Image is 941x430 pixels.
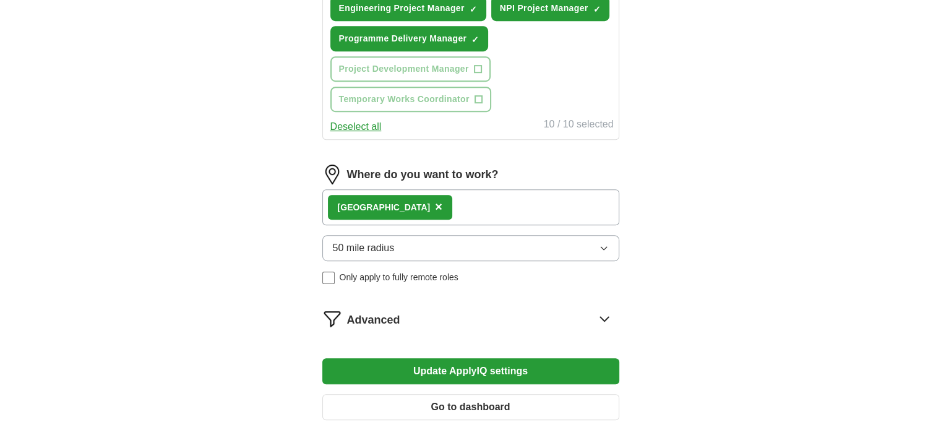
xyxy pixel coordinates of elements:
[322,272,335,284] input: Only apply to fully remote roles
[338,201,431,214] div: [GEOGRAPHIC_DATA]
[544,117,614,134] div: 10 / 10 selected
[339,32,467,45] span: Programme Delivery Manager
[435,198,442,217] button: ×
[322,309,342,329] img: filter
[330,119,382,134] button: Deselect all
[593,4,600,14] span: ✓
[322,358,619,384] button: Update ApplyIQ settings
[470,4,477,14] span: ✓
[340,271,458,284] span: Only apply to fully remote roles
[435,200,442,213] span: ×
[330,26,489,51] button: Programme Delivery Manager✓
[347,166,499,183] label: Where do you want to work?
[322,235,619,261] button: 50 mile radius
[333,241,395,256] span: 50 mile radius
[500,2,588,15] span: NPI Project Manager
[339,93,470,106] span: Temporary Works Coordinator
[347,312,400,329] span: Advanced
[330,56,491,82] button: Project Development Manager
[330,87,491,112] button: Temporary Works Coordinator
[322,165,342,184] img: location.png
[339,2,465,15] span: Engineering Project Manager
[471,35,479,45] span: ✓
[322,394,619,420] button: Go to dashboard
[339,62,469,75] span: Project Development Manager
